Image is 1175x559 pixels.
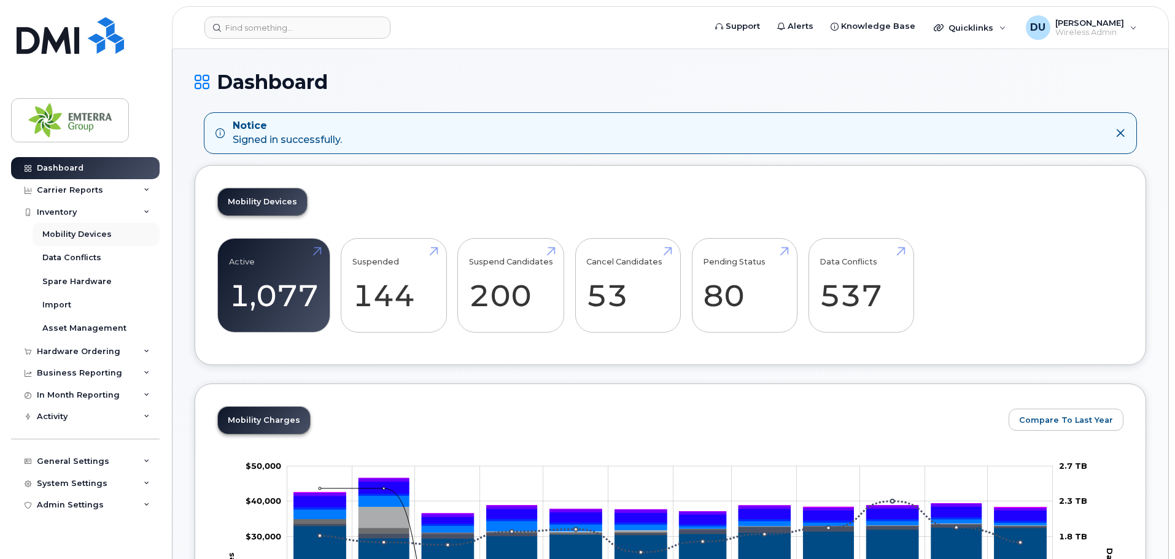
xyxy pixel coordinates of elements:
tspan: 1.8 TB [1059,531,1087,541]
g: Features [294,495,1047,532]
g: $0 [246,496,281,506]
h1: Dashboard [195,71,1146,93]
button: Compare To Last Year [1009,409,1123,431]
a: Active 1,077 [229,245,319,326]
a: Mobility Charges [218,407,310,434]
span: Compare To Last Year [1019,414,1113,426]
a: Data Conflicts 537 [820,245,902,326]
tspan: $30,000 [246,531,281,541]
strong: Notice [233,119,342,133]
a: Suspended 144 [352,245,435,326]
tspan: 2.7 TB [1059,460,1087,470]
g: $0 [246,460,281,470]
a: Mobility Devices [218,188,307,215]
a: Pending Status 80 [703,245,786,326]
g: HST [294,481,1047,524]
tspan: 2.3 TB [1059,496,1087,506]
g: $0 [246,531,281,541]
tspan: $40,000 [246,496,281,506]
a: Cancel Candidates 53 [586,245,669,326]
tspan: $50,000 [246,460,281,470]
div: Signed in successfully. [233,119,342,147]
a: Suspend Candidates 200 [469,245,553,326]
